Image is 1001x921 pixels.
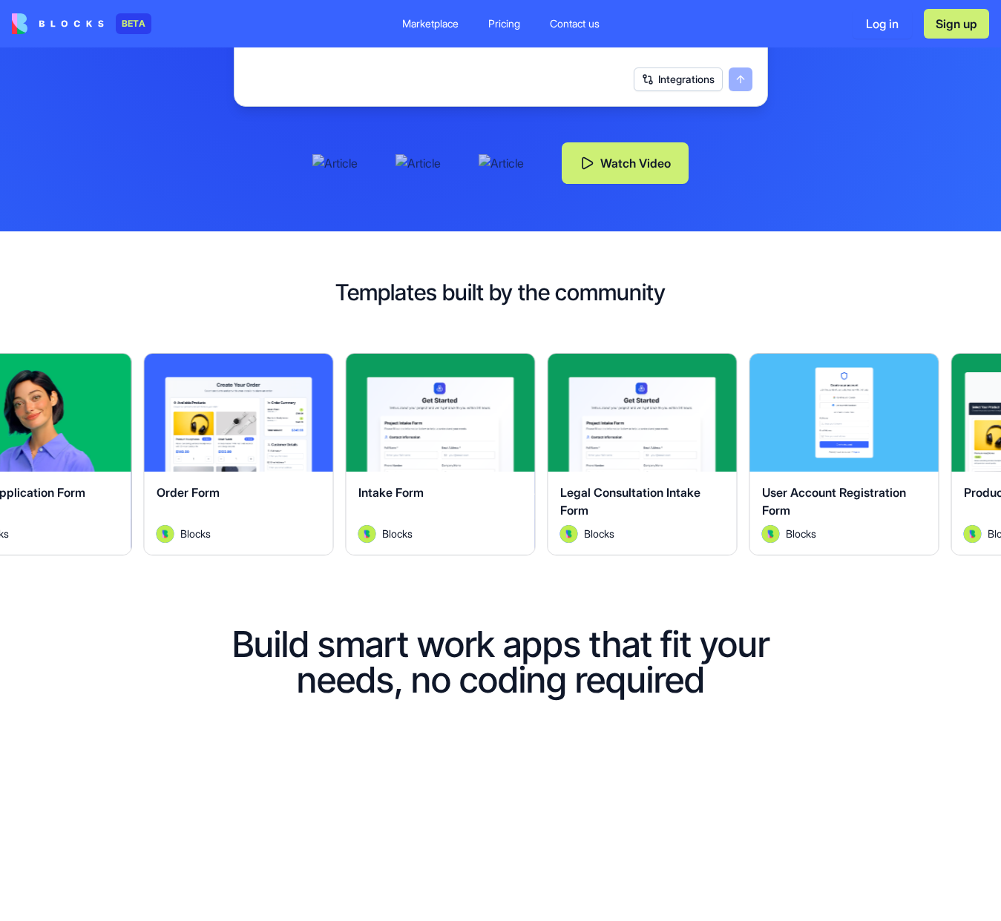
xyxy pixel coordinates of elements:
h1: Build smart work apps that fit your needs, no coding required [192,627,810,698]
span: Legal Consultation Intake Form [560,485,700,518]
div: Marketplace [402,16,459,31]
span: Blocks [382,526,413,541]
span: Blocks [584,526,614,541]
img: logo [12,13,104,34]
img: Article [479,154,538,172]
button: Sign up [924,9,989,39]
div: BETA [116,13,151,34]
span: Blocks [786,526,816,541]
a: Contact us [538,10,611,37]
span: Intake Form [358,485,424,500]
a: Pricing [476,10,532,37]
img: Avatar [560,525,578,543]
img: Avatar [358,525,376,543]
a: BETA [12,13,151,34]
span: Blocks [180,526,211,541]
button: Watch Video [562,142,689,184]
img: Avatar [762,525,780,543]
a: Marketplace [390,10,470,37]
img: Article [312,154,372,172]
span: Order Form [157,485,220,500]
img: Avatar [964,525,982,543]
div: Contact us [550,16,600,31]
h2: Templates built by the community [24,279,977,306]
span: User Account Registration Form [762,485,906,518]
button: Log in [853,9,912,39]
button: Integrations [634,67,723,91]
div: Pricing [488,16,520,31]
img: Avatar [157,525,174,543]
img: Article [396,154,455,172]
